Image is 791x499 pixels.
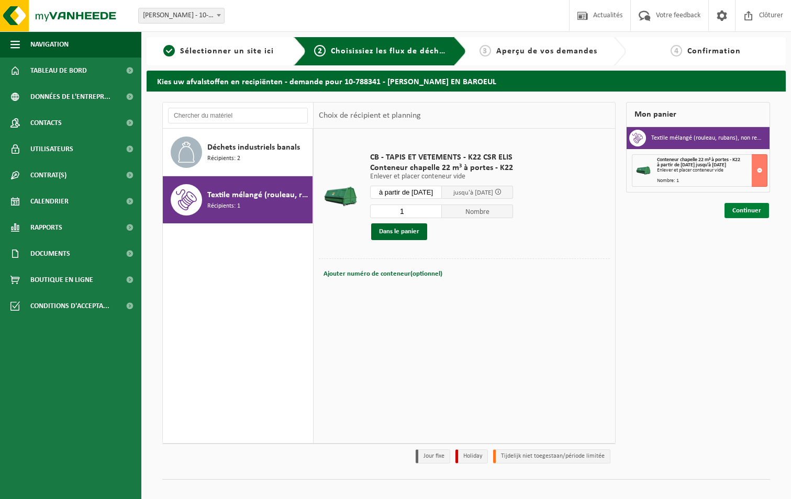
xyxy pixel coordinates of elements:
[163,129,313,176] button: Déchets industriels banals Récipients: 2
[30,293,109,319] span: Conditions d'accepta...
[207,154,240,164] span: Récipients: 2
[30,241,70,267] span: Documents
[180,47,274,55] span: Sélectionner un site ici
[207,141,300,154] span: Déchets industriels banals
[370,173,513,180] p: Enlever et placer conteneur vide
[163,45,175,56] span: 1
[455,449,488,463] li: Holiday
[30,267,93,293] span: Boutique en ligne
[371,223,427,240] button: Dans le panier
[657,178,767,184] div: Nombre: 1
[207,201,240,211] span: Récipients: 1
[30,214,62,241] span: Rapports
[453,189,493,196] span: jusqu'à [DATE]
[725,203,769,218] a: Continuer
[331,47,505,55] span: Choisissiez les flux de déchets et récipients
[657,157,740,163] span: Conteneur chapelle 22 m³ à portes - K22
[152,45,285,58] a: 1Sélectionner un site ici
[324,270,442,277] span: Ajouter numéro de conteneur(optionnel)
[30,162,66,188] span: Contrat(s)
[30,58,87,84] span: Tableau de bord
[442,205,514,218] span: Nombre
[416,449,450,463] li: Jour fixe
[370,163,513,173] span: Conteneur chapelle 22 m³ à portes - K22
[138,8,225,24] span: ELIS NORD - 10-788341
[322,267,443,281] button: Ajouter numéro de conteneur(optionnel)
[671,45,682,56] span: 4
[657,162,726,168] strong: à partir de [DATE] jusqu'à [DATE]
[314,45,326,56] span: 2
[30,188,69,214] span: Calendrier
[163,176,313,223] button: Textile mélangé (rouleau, rubans), non recyclable Récipients: 1
[168,108,308,123] input: Chercher du matériel
[626,102,770,127] div: Mon panier
[30,31,69,58] span: Navigation
[30,110,62,136] span: Contacts
[370,152,513,163] span: CB - TAPIS ET VETEMENTS - K22 CSR ELIS
[493,449,610,463] li: Tijdelijk niet toegestaan/période limitée
[147,71,786,91] h2: Kies uw afvalstoffen en recipiënten - demande pour 10-788341 - [PERSON_NAME] EN BAROEUL
[370,186,442,199] input: Sélectionnez date
[207,189,310,201] span: Textile mélangé (rouleau, rubans), non recyclable
[30,136,73,162] span: Utilisateurs
[657,168,767,173] div: Enlever et placer conteneur vide
[480,45,491,56] span: 3
[30,84,110,110] span: Données de l'entrepr...
[314,103,426,129] div: Choix de récipient et planning
[139,8,224,23] span: ELIS NORD - 10-788341
[496,47,597,55] span: Aperçu de vos demandes
[651,130,762,146] h3: Textile mélangé (rouleau, rubans), non recyclable
[687,47,741,55] span: Confirmation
